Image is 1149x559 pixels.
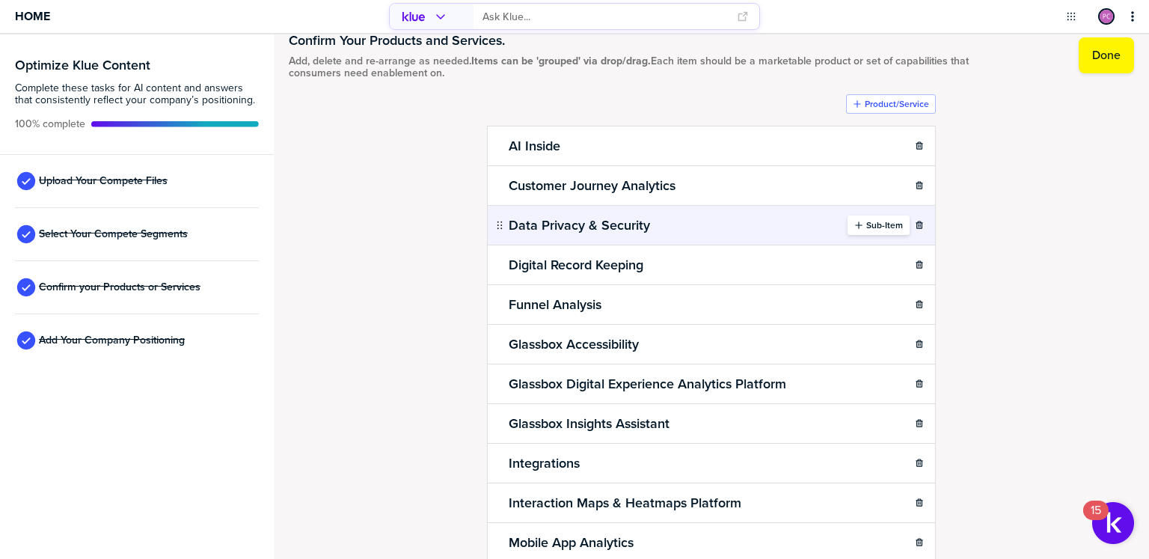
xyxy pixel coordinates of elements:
[1064,9,1079,24] button: Open Drop
[39,281,200,293] span: Confirm your Products or Services
[39,335,185,346] span: Add Your Company Positioning
[506,294,604,315] h2: Funnel Analysis
[15,10,50,22] span: Home
[1100,10,1113,23] img: a6d11f6340ea4cc0116759a5689ae9d6-sml.png
[15,118,85,130] span: Active
[487,205,936,245] li: Data Privacy & SecuritySub-Item
[506,373,789,394] h2: Glassbox Digital Experience Analytics Platform
[487,324,936,364] li: Glassbox Accessibility
[1079,37,1134,73] button: Done
[506,532,637,553] h2: Mobile App Analytics
[487,284,936,325] li: Funnel Analysis
[1098,8,1115,25] div: Peter Craigen
[865,98,929,110] label: Product/Service
[506,215,653,236] h2: Data Privacy & Security
[289,31,995,49] h1: Confirm Your Products and Services.
[1092,48,1121,63] label: Done
[506,334,642,355] h2: Glassbox Accessibility
[506,135,563,156] h2: AI Inside
[506,175,678,196] h2: Customer Journey Analytics
[846,94,936,114] button: Product/Service
[1092,502,1134,544] button: Open Resource Center, 15 new notifications
[289,55,995,79] span: Add, delete and re-arrange as needed. Each item should be a marketable product or set of capabili...
[866,219,903,231] label: Sub-Item
[506,453,583,474] h2: Integrations
[487,483,936,523] li: Interaction Maps & Heatmaps Platform
[487,403,936,444] li: Glassbox Insights Assistant
[482,4,728,29] input: Ask Klue...
[1097,7,1116,26] a: Edit Profile
[848,216,910,235] button: Sub-Item
[39,175,168,187] span: Upload Your Compete Files
[506,492,744,513] h2: Interaction Maps & Heatmaps Platform
[487,443,936,483] li: Integrations
[506,413,672,434] h2: Glassbox Insights Assistant
[487,165,936,206] li: Customer Journey Analytics
[15,82,259,106] span: Complete these tasks for AI content and answers that consistently reflect your company’s position...
[39,228,188,240] span: Select Your Compete Segments
[471,53,651,69] strong: Items can be 'grouped' via drop/drag.
[15,58,259,72] h3: Optimize Klue Content
[506,254,646,275] h2: Digital Record Keeping
[487,245,936,285] li: Digital Record Keeping
[1091,510,1101,530] div: 15
[487,126,936,166] li: AI Inside
[487,364,936,404] li: Glassbox Digital Experience Analytics Platform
